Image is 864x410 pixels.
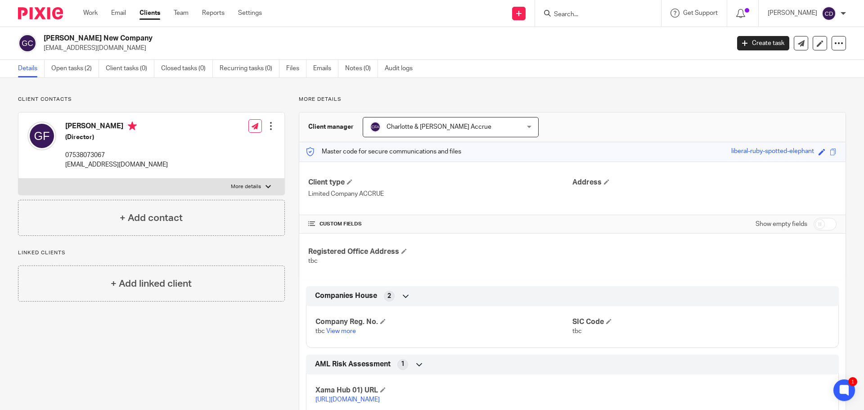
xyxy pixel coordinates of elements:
img: svg%3E [18,34,37,53]
a: Files [286,60,306,77]
h4: SIC Code [572,317,829,327]
span: AML Risk Assessment [315,360,391,369]
h4: + Add linked client [111,277,192,291]
a: Emails [313,60,338,77]
a: [URL][DOMAIN_NAME] [315,396,380,403]
p: Limited Company ACCRUE [308,189,572,198]
a: Settings [238,9,262,18]
p: [PERSON_NAME] [768,9,817,18]
span: Charlotte & [PERSON_NAME] Accrue [387,124,491,130]
img: svg%3E [27,122,56,150]
a: Notes (0) [345,60,378,77]
h4: + Add contact [120,211,183,225]
h4: Registered Office Address [308,247,572,257]
span: Get Support [683,10,718,16]
h4: CUSTOM FIELDS [308,221,572,228]
h4: [PERSON_NAME] [65,122,168,133]
a: Audit logs [385,60,419,77]
p: More details [231,183,261,190]
img: svg%3E [822,6,836,21]
a: Client tasks (0) [106,60,154,77]
img: Pixie [18,7,63,19]
p: Linked clients [18,249,285,257]
span: Companies House [315,291,377,301]
a: Email [111,9,126,18]
h5: (Director) [65,133,168,142]
span: tbc [572,328,582,334]
a: View more [326,328,356,334]
a: Reports [202,9,225,18]
p: Client contacts [18,96,285,103]
p: [EMAIL_ADDRESS][DOMAIN_NAME] [65,160,168,169]
span: 1 [401,360,405,369]
span: tbc [315,328,325,334]
input: Search [553,11,634,19]
a: Open tasks (2) [51,60,99,77]
a: Closed tasks (0) [161,60,213,77]
i: Primary [128,122,137,131]
div: 1 [848,377,857,386]
a: Recurring tasks (0) [220,60,279,77]
a: Create task [737,36,789,50]
p: 07538073067 [65,151,168,160]
h4: Xama Hub 01) URL [315,386,572,395]
p: [EMAIL_ADDRESS][DOMAIN_NAME] [44,44,724,53]
p: More details [299,96,846,103]
a: Team [174,9,189,18]
div: liberal-ruby-spotted-elephant [731,147,814,157]
h3: Client manager [308,122,354,131]
a: Work [83,9,98,18]
a: Clients [139,9,160,18]
img: svg%3E [370,122,381,132]
span: 2 [387,292,391,301]
h4: Address [572,178,837,187]
h4: Client type [308,178,572,187]
a: Details [18,60,45,77]
span: tbc [308,258,318,264]
label: Show empty fields [756,220,807,229]
h4: Company Reg. No. [315,317,572,327]
h2: [PERSON_NAME] New Company [44,34,588,43]
p: Master code for secure communications and files [306,147,461,156]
